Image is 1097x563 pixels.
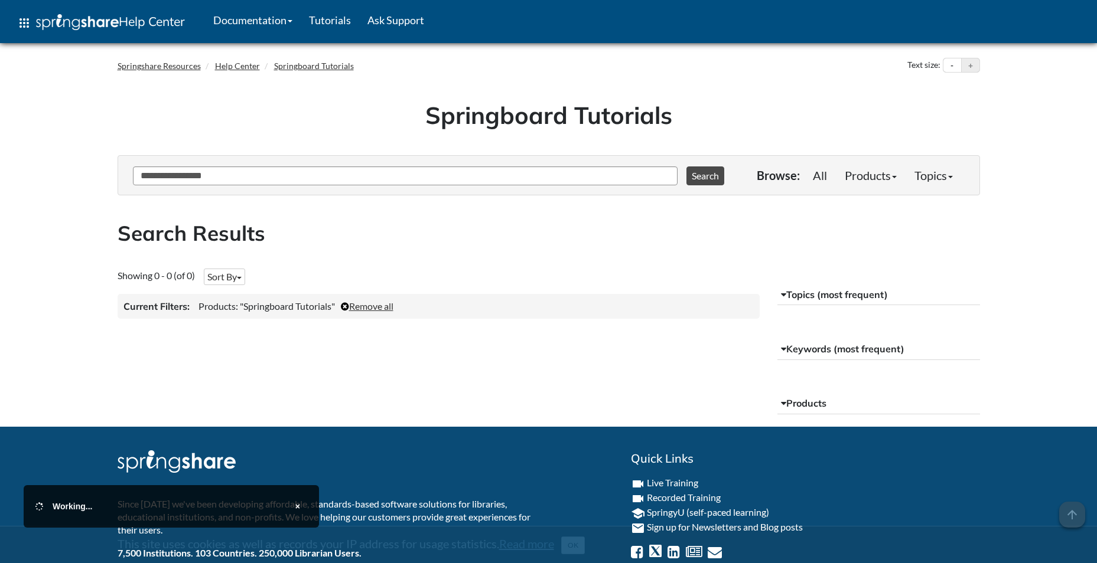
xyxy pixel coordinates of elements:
i: videocam [631,492,645,506]
i: videocam [631,477,645,491]
a: Tutorials [301,5,359,35]
button: Decrease text size [943,58,961,73]
a: arrow_upward [1059,503,1085,517]
button: Close [561,536,585,554]
a: Documentation [205,5,301,35]
button: Topics (most frequent) [777,284,980,306]
a: Read more [499,536,554,551]
a: Springboard Tutorials [274,61,354,71]
div: Text size: [905,58,943,73]
a: Remove all [341,300,393,312]
a: Topics [906,163,962,187]
a: apps Help Center [9,5,193,41]
button: Sort By [204,269,245,285]
b: 7,500 Institutions. 103 Countries. 250,000 Librarian Users. [118,547,362,558]
button: Keywords (most frequent) [777,339,980,360]
div: This site uses cookies as well as records your IP address for usage statistics. [106,535,992,554]
span: "Springboard Tutorials" [240,300,335,312]
a: SpringyU (self-paced learning) [647,506,769,518]
button: Increase text size [962,58,979,73]
i: email [631,521,645,535]
p: Since [DATE] we've been developing affordable, standards-based software solutions for libraries, ... [118,497,540,537]
a: Products [836,163,906,187]
span: arrow_upward [1059,502,1085,528]
button: Close [288,497,307,516]
a: Help Center [215,61,260,71]
img: Springshare [36,14,119,30]
button: Products [777,393,980,414]
a: Ask Support [359,5,432,35]
h2: Quick Links [631,450,980,467]
h3: Current Filters [123,300,190,313]
span: Products: [198,300,238,312]
h1: Springboard Tutorials [126,99,971,132]
span: Working... [53,502,92,511]
span: apps [17,16,31,30]
span: Showing 0 - 0 (of 0) [118,270,195,281]
a: Springshare Resources [118,61,201,71]
a: Live Training [647,477,698,488]
a: All [804,163,836,187]
h2: Search Results [118,219,980,248]
a: Recorded Training [647,492,721,503]
p: Browse: [757,167,800,184]
button: Search [686,166,724,185]
span: Help Center [119,14,185,29]
i: school [631,506,645,521]
img: Springshare [118,450,236,473]
a: Sign up for Newsletters and Blog posts [647,521,803,532]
